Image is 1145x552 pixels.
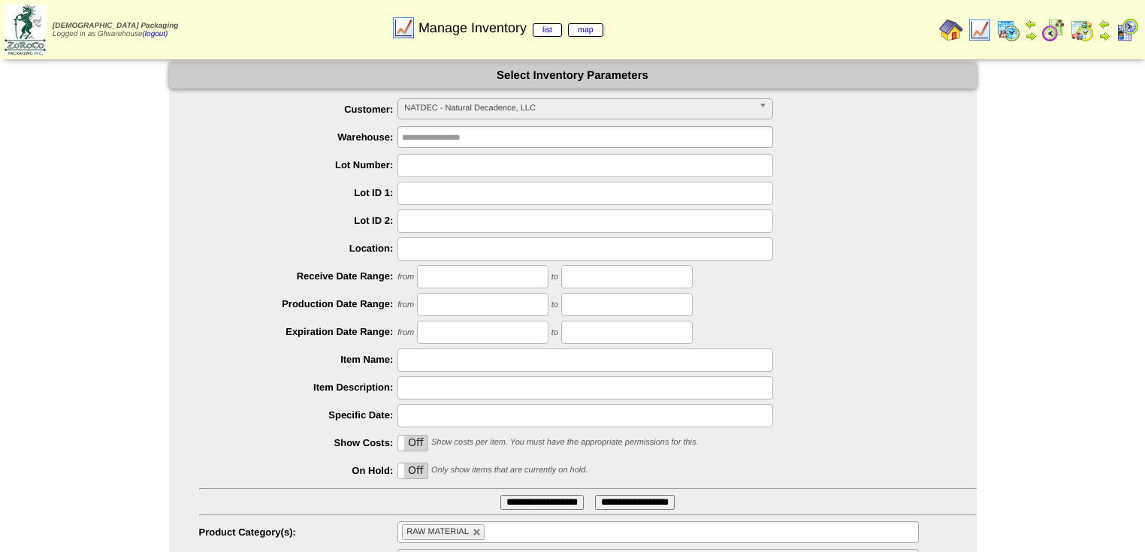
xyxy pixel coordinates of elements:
span: from [397,328,414,337]
span: Only show items that are currently on hold. [431,466,588,475]
img: line_graph.gif [968,18,992,42]
label: On Hold: [199,465,398,476]
img: calendarinout.gif [1070,18,1094,42]
span: to [551,273,558,282]
label: Customer: [199,104,398,115]
img: calendarprod.gif [996,18,1020,42]
img: arrowleft.gif [1098,18,1110,30]
label: Off [398,463,427,478]
div: OnOff [397,463,428,479]
img: arrowright.gif [1025,30,1037,42]
label: Product Category(s): [199,526,398,538]
span: to [551,300,558,309]
img: calendarcustomer.gif [1115,18,1139,42]
label: Show Costs: [199,437,398,448]
span: Logged in as Gfwarehouse [53,22,178,38]
div: Select Inventory Parameters [169,62,977,89]
label: Off [398,436,427,451]
span: Show costs per item. You must have the appropriate permissions for this. [431,438,699,447]
label: Lot Number: [199,159,398,170]
span: from [397,273,414,282]
span: NATDEC - Natural Decadence, LLC [404,99,753,117]
label: Expiration Date Range: [199,326,398,337]
a: (logout) [143,30,168,38]
span: [DEMOGRAPHIC_DATA] Packaging [53,22,178,30]
span: Manage Inventory [418,20,603,36]
img: zoroco-logo-small.webp [5,5,46,55]
a: list [533,23,562,37]
label: Lot ID 2: [199,215,398,226]
label: Warehouse: [199,131,398,143]
img: line_graph.gif [391,16,415,40]
label: Item Name: [199,354,398,365]
div: OnOff [397,435,428,451]
label: Location: [199,243,398,254]
img: arrowleft.gif [1025,18,1037,30]
label: Receive Date Range: [199,270,398,282]
label: Specific Date: [199,409,398,421]
span: RAW MATERIAL [406,527,469,536]
label: Item Description: [199,382,398,393]
label: Lot ID 1: [199,187,398,198]
img: home.gif [939,18,963,42]
span: to [551,328,558,337]
img: arrowright.gif [1098,30,1110,42]
label: Production Date Range: [199,298,398,309]
a: map [568,23,603,37]
span: from [397,300,414,309]
img: calendarblend.gif [1041,18,1065,42]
